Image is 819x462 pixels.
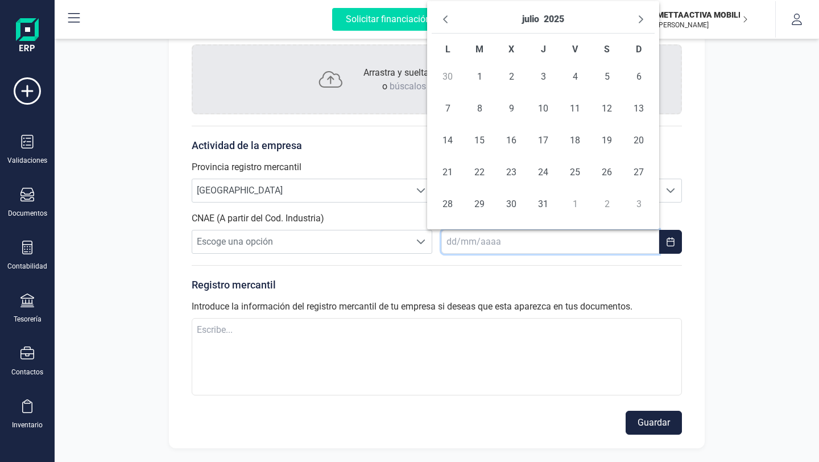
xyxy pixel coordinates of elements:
[500,161,523,184] span: 23
[500,129,523,152] span: 16
[436,10,454,28] button: Previous Month
[564,129,586,152] span: 18
[192,138,682,154] p: Actividad de la empresa
[500,193,523,216] span: 30
[495,125,527,156] td: 16/07/2025
[7,262,47,271] div: Contabilidad
[527,156,559,188] td: 24/07/2025
[192,44,682,114] div: Arrastra y suelta los documentos aquío búscalos en tus archivos.
[11,368,43,377] div: Contactos
[659,230,682,254] button: Choose Date
[532,129,555,152] span: 17
[532,97,555,120] span: 10
[432,61,464,93] td: 30/06/2025
[632,10,650,28] button: Next Month
[468,97,491,120] span: 8
[591,188,623,220] td: 02/08/2025
[559,93,591,125] td: 11/07/2025
[591,61,623,93] td: 05/07/2025
[527,93,559,125] td: 10/07/2025
[559,156,591,188] td: 25/07/2025
[436,193,459,216] span: 28
[8,209,47,218] div: Documentos
[318,1,458,38] button: Solicitar financiación
[657,20,748,30] p: [PERSON_NAME]
[591,93,623,125] td: 12/07/2025
[464,188,495,220] td: 29/07/2025
[436,97,459,120] span: 7
[464,125,495,156] td: 15/07/2025
[441,230,659,254] input: dd/mm/aaaa
[623,188,655,220] td: 03/08/2025
[464,93,495,125] td: 08/07/2025
[432,188,464,220] td: 28/07/2025
[468,193,491,216] span: 29
[532,161,555,184] span: 24
[192,300,632,313] label: Introduce la información del registro mercantil de tu empresa si deseas que esta aparezca en tus ...
[627,129,650,152] span: 20
[657,9,748,20] p: METTAACTIVA MOBILITY SL
[595,161,618,184] span: 26
[432,125,464,156] td: 14/07/2025
[192,277,682,293] p: Registro mercantil
[427,1,659,229] div: Choose Date
[500,97,523,120] span: 9
[595,129,618,152] span: 19
[527,125,559,156] td: 17/07/2025
[595,65,618,88] span: 5
[604,44,610,55] span: S
[527,188,559,220] td: 31/07/2025
[468,65,491,88] span: 1
[445,44,450,55] span: L
[390,81,491,92] span: búscalos en tus archivos.
[522,10,539,28] button: Choose Month
[432,93,464,125] td: 07/07/2025
[541,44,546,55] span: J
[626,411,682,435] button: Guardar
[495,61,527,93] td: 02/07/2025
[559,125,591,156] td: 18/07/2025
[636,44,642,55] span: D
[192,212,324,225] label: CNAE (A partir del Cod. Industria)
[627,97,650,120] span: 13
[500,65,523,88] span: 2
[436,129,459,152] span: 14
[572,44,578,55] span: V
[468,161,491,184] span: 22
[595,97,618,120] span: 12
[7,156,47,165] div: Validaciones
[332,8,444,31] div: Solicitar financiación
[192,230,410,253] span: Escoge una opción
[475,44,483,55] span: M
[436,161,459,184] span: 21
[623,125,655,156] td: 20/07/2025
[623,156,655,188] td: 27/07/2025
[468,129,491,152] span: 15
[532,193,555,216] span: 31
[464,156,495,188] td: 22/07/2025
[559,61,591,93] td: 04/07/2025
[564,65,586,88] span: 4
[495,156,527,188] td: 23/07/2025
[544,10,564,28] button: Choose Year
[532,65,555,88] span: 3
[16,18,39,55] img: Logo Finanedi
[464,61,495,93] td: 01/07/2025
[591,156,623,188] td: 26/07/2025
[14,315,42,324] div: Tesorería
[616,1,762,38] button: MEMETTAACTIVA MOBILITY SL[PERSON_NAME]
[627,161,650,184] span: 27
[527,61,559,93] td: 03/07/2025
[363,67,515,92] span: Arrastra y suelta los documentos aquí o
[508,44,514,55] span: X
[591,125,623,156] td: 19/07/2025
[559,188,591,220] td: 01/08/2025
[623,61,655,93] td: 06/07/2025
[12,420,43,430] div: Inventario
[432,156,464,188] td: 21/07/2025
[564,161,586,184] span: 25
[495,93,527,125] td: 09/07/2025
[192,160,301,174] label: Provincia registro mercantil
[192,179,410,202] span: [GEOGRAPHIC_DATA]
[623,93,655,125] td: 13/07/2025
